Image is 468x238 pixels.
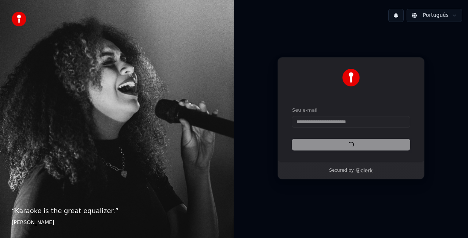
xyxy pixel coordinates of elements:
[355,168,373,173] a: Clerk logo
[329,168,354,174] p: Secured by
[12,206,222,216] p: “ Karaoke is the great equalizer. ”
[342,69,360,86] img: Youka
[12,12,26,26] img: youka
[12,219,222,226] footer: [PERSON_NAME]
